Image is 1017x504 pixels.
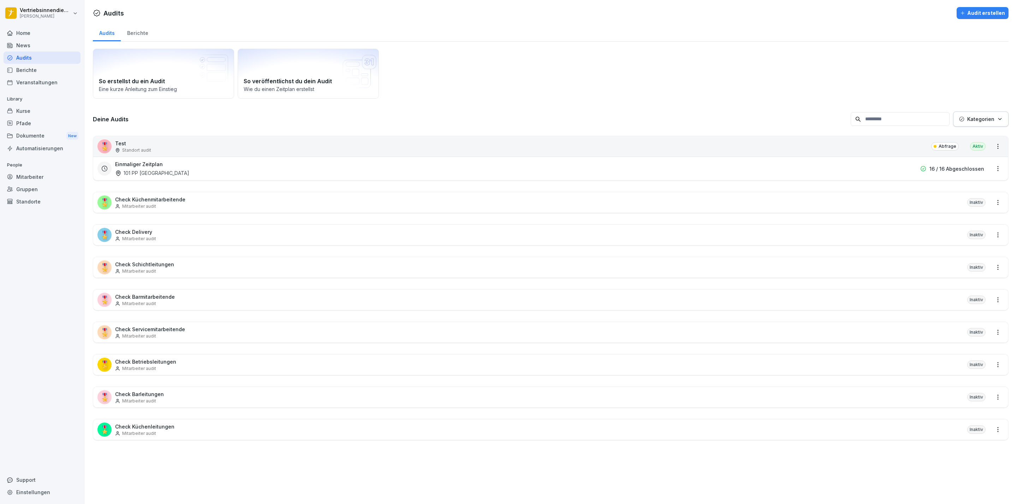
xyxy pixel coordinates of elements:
[97,325,112,339] div: 🎖️
[4,183,81,195] a: Gruppen
[4,129,81,142] div: Dokumente
[967,198,986,207] div: Inaktiv
[115,358,176,365] p: Check Betriebsleitungen
[4,105,81,117] a: Kurse
[122,430,156,437] p: Mitarbeiter audit
[115,326,185,333] p: Check Servicemitarbeitende
[4,129,81,142] a: DokumenteNew
[238,49,379,99] a: So veröffentlichst du dein AuditWie du einen Zeitplan erstellst
[115,140,151,147] p: Test
[967,115,994,123] p: Kategorien
[122,203,156,210] p: Mitarbeiter audit
[20,14,71,19] p: [PERSON_NAME]
[4,486,81,498] a: Einstellungen
[97,293,112,307] div: 🎖️
[93,115,847,123] h3: Deine Audits
[967,296,986,304] div: Inaktiv
[967,328,986,336] div: Inaktiv
[103,8,124,18] h1: Audits
[122,398,156,404] p: Mitarbeiter audit
[122,268,156,274] p: Mitarbeiter audit
[93,49,234,99] a: So erstellst du ein AuditEine kurze Anleitung zum Einstieg
[4,27,81,39] a: Home
[97,195,112,210] div: 🎖️
[4,195,81,208] a: Standorte
[122,236,156,242] p: Mitarbeiter audit
[115,423,174,430] p: Check Küchenleitungen
[66,132,78,140] div: New
[4,474,81,486] div: Support
[939,143,956,150] p: Abfrage
[4,171,81,183] a: Mitarbeiter
[122,147,151,153] p: Standort audit
[115,228,156,236] p: Check Delivery
[957,7,1009,19] button: Audit erstellen
[115,196,185,203] p: Check Küchenmitarbeitende
[970,142,986,151] div: Aktiv
[122,365,156,372] p: Mitarbeiter audit
[4,64,81,76] a: Berichte
[121,23,154,41] a: Berichte
[122,300,156,307] p: Mitarbeiter audit
[4,39,81,51] a: News
[99,85,228,93] p: Eine kurze Anleitung zum Einstieg
[122,333,156,339] p: Mitarbeiter audit
[4,117,81,129] a: Pfade
[97,358,112,372] div: 🎖️
[4,159,81,171] p: People
[967,393,986,401] div: Inaktiv
[115,160,163,168] h3: Einmaliger Zeitplan
[20,7,71,13] p: Vertriebsinnendienst
[97,228,112,242] div: 🎖️
[4,76,81,89] a: Veranstaltungen
[97,260,112,274] div: 🎖️
[967,360,986,369] div: Inaktiv
[97,423,112,437] div: 🎖️
[929,165,984,172] p: 16 / 16 Abgeschlossen
[115,261,174,268] p: Check Schichtleitungen
[244,85,373,93] p: Wie du einen Zeitplan erstellst
[4,51,81,64] a: Audits
[967,231,986,239] div: Inaktiv
[115,169,189,177] div: 101 PP [GEOGRAPHIC_DATA]
[967,425,986,434] div: Inaktiv
[4,142,81,154] a: Automatisierungen
[97,139,112,153] div: 🎖️
[953,111,1009,127] button: Kategorien
[93,23,121,41] a: Audits
[244,77,373,85] h2: So veröffentlichst du dein Audit
[960,9,1005,17] div: Audit erstellen
[115,390,164,398] p: Check Barleitungen
[99,77,228,85] h2: So erstellst du ein Audit
[967,263,986,272] div: Inaktiv
[97,390,112,404] div: 🎖️
[4,93,81,105] p: Library
[115,293,175,300] p: Check Barmitarbeitende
